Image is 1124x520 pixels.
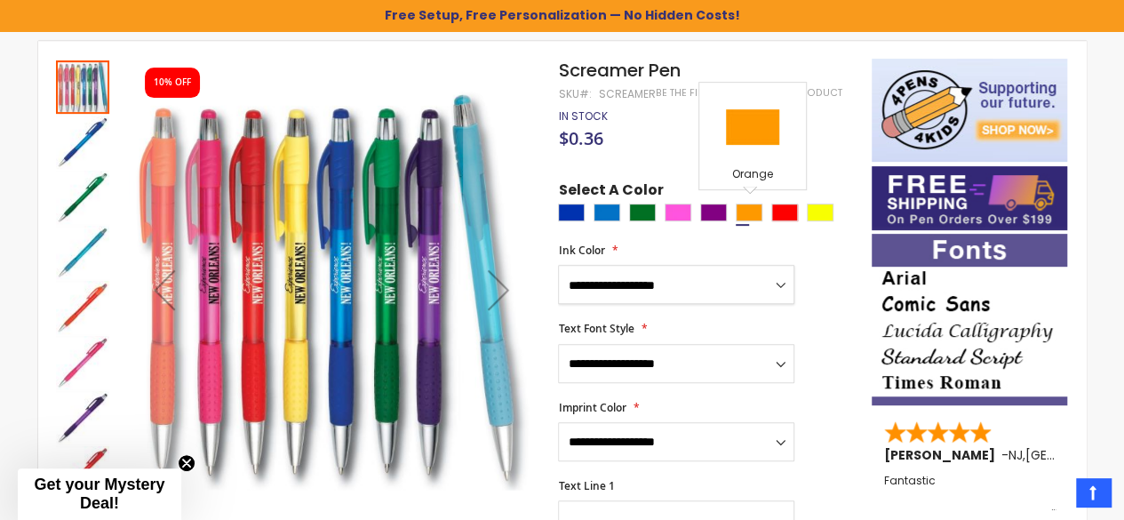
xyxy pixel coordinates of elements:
[872,234,1067,405] img: font-personalization-examples
[56,116,109,169] img: Screamer Pen
[872,166,1067,230] img: Free shipping on orders over $199
[34,476,164,512] span: Get your Mystery Deal!
[1076,478,1111,507] a: Top
[56,59,111,114] div: Screamer Pen
[771,204,798,221] div: Red
[558,86,591,101] strong: SKU
[18,468,181,520] div: Get your Mystery Deal!Close teaser
[558,109,607,124] div: Availability
[56,389,111,444] div: Screamer Pen
[56,334,111,389] div: Screamer Pen
[56,391,109,444] img: Screamer Pen
[558,321,634,336] span: Text Font Style
[56,336,109,389] img: Screamer Pen
[154,76,191,89] div: 10% OFF
[558,180,663,204] span: Select A Color
[558,126,602,150] span: $0.36
[56,446,109,500] img: Screamer Pen
[129,59,200,520] div: Previous
[56,114,111,169] div: Screamer Pen
[736,204,762,221] div: Orange
[558,204,585,221] div: Blue
[56,281,109,334] img: Screamer Pen
[655,86,841,100] a: Be the first to review this product
[629,204,656,221] div: Green
[56,444,111,500] div: Screamer Pen
[558,478,614,493] span: Text Line 1
[704,167,801,185] div: Orange
[665,204,691,221] div: Pink
[884,446,1001,464] span: [PERSON_NAME]
[884,475,1056,513] div: Fantastic
[56,171,109,224] img: Screamer Pen
[558,58,680,83] span: Screamer Pen
[56,224,111,279] div: Screamer Pen
[598,87,655,101] div: Screamer
[558,243,604,258] span: Ink Color
[463,59,534,520] div: Next
[129,84,535,491] img: Screamer Pen
[700,204,727,221] div: Purple
[56,226,109,279] img: Screamer Pen
[558,108,607,124] span: In stock
[178,454,195,472] button: Close teaser
[872,59,1067,162] img: 4pens 4 kids
[1008,446,1023,464] span: NJ
[558,400,626,415] span: Imprint Color
[594,204,620,221] div: Blue Light
[56,169,111,224] div: Screamer Pen
[56,279,111,334] div: Screamer Pen
[807,204,833,221] div: Yellow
